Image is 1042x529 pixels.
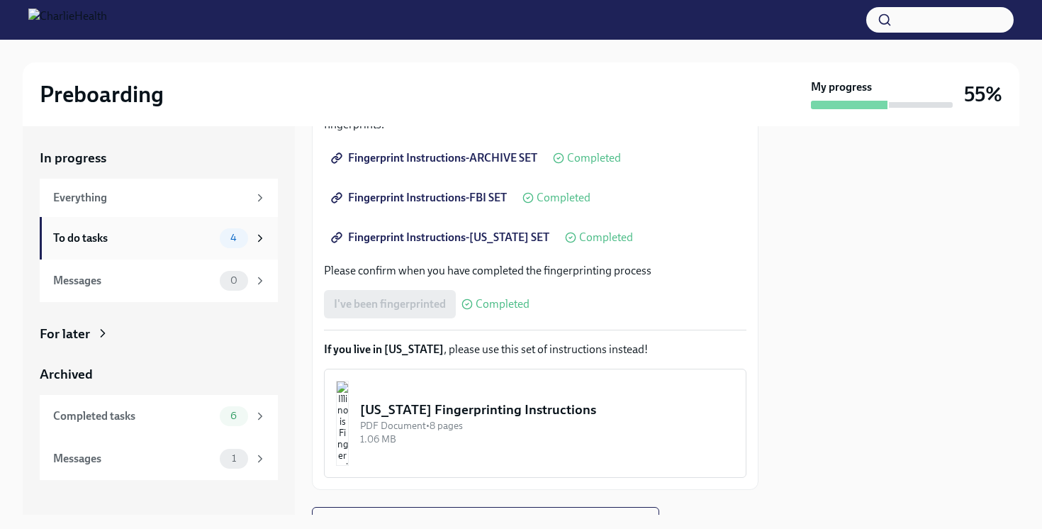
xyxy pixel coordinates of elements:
img: Illinois Fingerprinting Instructions [336,381,349,466]
div: 1.06 MB [360,433,734,446]
button: [US_STATE] Fingerprinting InstructionsPDF Document•8 pages1.06 MB [324,369,746,478]
p: , please use this set of instructions instead! [324,342,746,357]
a: Messages0 [40,260,278,302]
a: Everything [40,179,278,217]
span: Fingerprint Instructions-[US_STATE] SET [334,230,549,245]
span: Completed [579,232,633,243]
a: For later [40,325,278,343]
div: Completed tasks [53,408,214,424]
a: Fingerprint Instructions-FBI SET [324,184,517,212]
div: [US_STATE] Fingerprinting Instructions [360,401,734,419]
div: Everything [53,190,248,206]
div: Messages [53,451,214,467]
span: 0 [222,275,246,286]
a: Archived [40,365,278,384]
a: To do tasks4 [40,217,278,260]
span: 6 [222,411,245,421]
div: For later [40,325,90,343]
strong: My progress [811,79,872,95]
h2: Preboarding [40,80,164,108]
div: To do tasks [53,230,214,246]
div: Messages [53,273,214,289]
span: 1 [223,453,245,464]
span: 4 [222,233,245,243]
img: CharlieHealth [28,9,107,31]
strong: If you live in [US_STATE] [324,343,444,356]
p: Please confirm when you have completed the fingerprinting process [324,263,746,279]
a: In progress [40,149,278,167]
span: Completed [567,152,621,164]
span: Completed [537,192,590,204]
a: Fingerprint Instructions-ARCHIVE SET [324,144,547,172]
span: Next task : Complete FBI Clearance Screening AFTER Fingerprinting [324,514,647,528]
div: PDF Document • 8 pages [360,419,734,433]
span: Completed [476,299,530,310]
h3: 55% [964,82,1002,107]
a: Completed tasks6 [40,395,278,438]
span: Fingerprint Instructions-ARCHIVE SET [334,151,537,165]
a: Fingerprint Instructions-[US_STATE] SET [324,223,559,252]
a: Messages1 [40,438,278,480]
span: Fingerprint Instructions-FBI SET [334,191,507,205]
